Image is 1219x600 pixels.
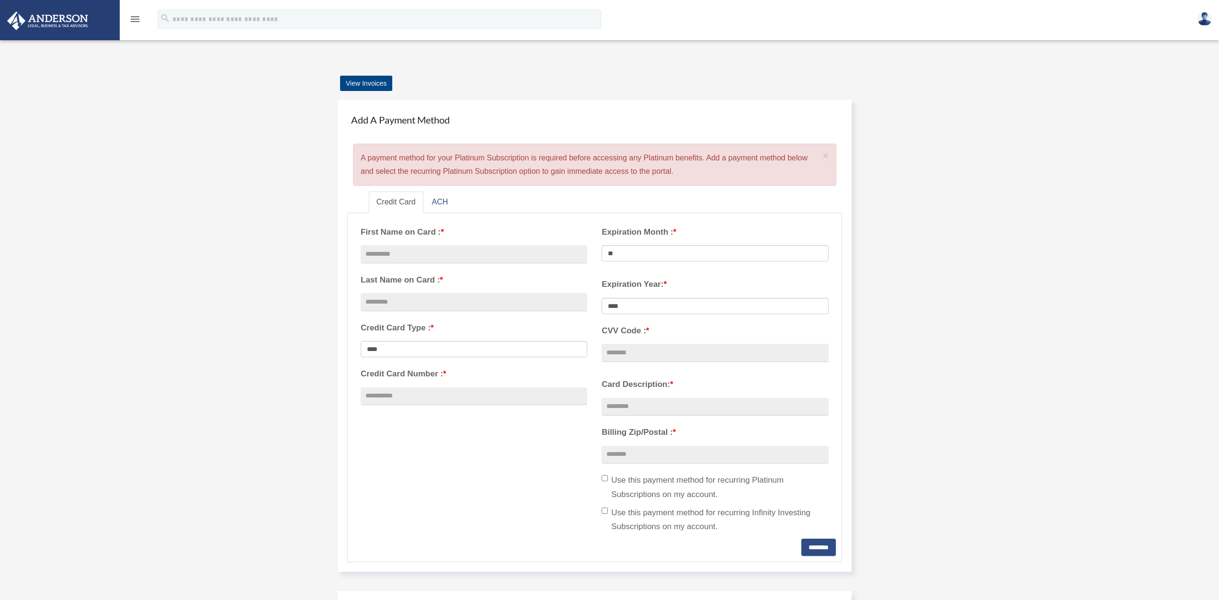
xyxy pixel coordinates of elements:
[602,475,608,481] input: Use this payment method for recurring Platinum Subscriptions on my account.
[1197,12,1212,26] img: User Pic
[361,367,587,381] label: Credit Card Number :
[602,508,608,514] input: Use this payment method for recurring Infinity Investing Subscriptions on my account.
[361,321,587,335] label: Credit Card Type :
[602,277,828,292] label: Expiration Year:
[353,144,836,186] div: A payment method for your Platinum Subscription is required before accessing any Platinum benefit...
[602,225,828,239] label: Expiration Month :
[160,13,171,23] i: search
[602,377,828,392] label: Card Description:
[347,109,842,130] h4: Add A Payment Method
[602,324,828,338] label: CVV Code :
[369,192,423,213] a: Credit Card
[823,150,829,160] button: Close
[361,225,587,239] label: First Name on Card :
[424,192,456,213] a: ACH
[4,11,91,30] img: Anderson Advisors Platinum Portal
[129,17,141,25] a: menu
[340,76,392,91] a: View Invoices
[129,13,141,25] i: menu
[602,425,828,440] label: Billing Zip/Postal :
[602,506,828,534] label: Use this payment method for recurring Infinity Investing Subscriptions on my account.
[602,473,828,502] label: Use this payment method for recurring Platinum Subscriptions on my account.
[361,273,587,287] label: Last Name on Card :
[823,150,829,161] span: ×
